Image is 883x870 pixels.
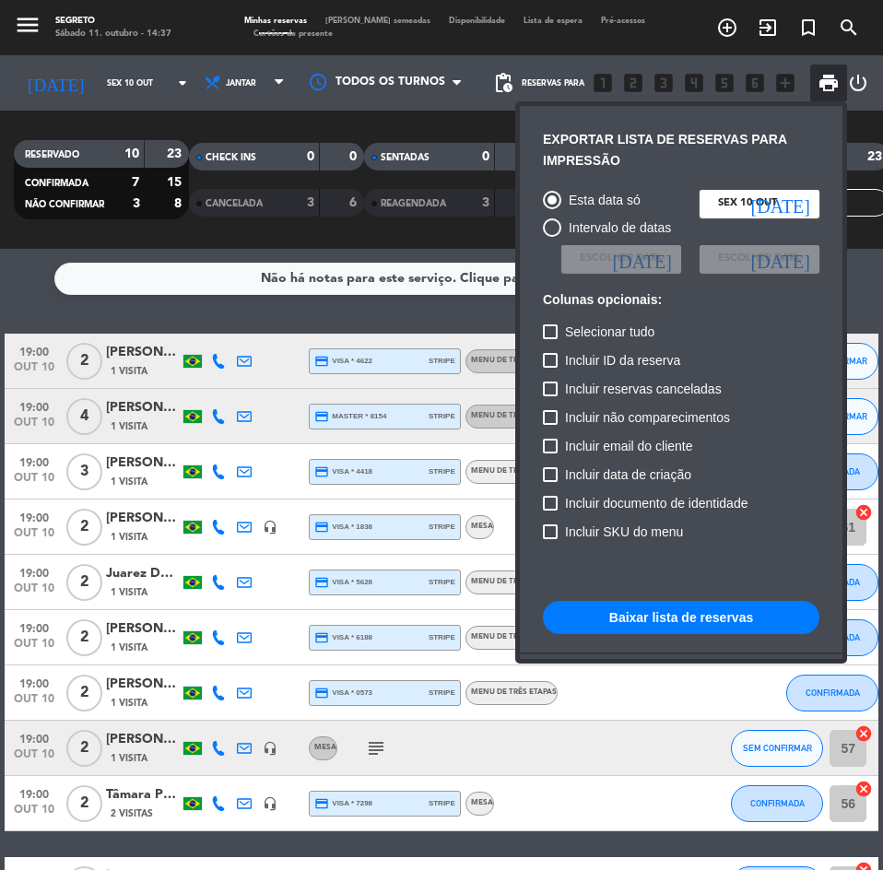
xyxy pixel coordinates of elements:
[751,250,810,268] i: [DATE]
[543,601,819,634] button: Baixar lista de reservas
[565,378,722,400] span: Incluir reservas canceladas
[580,251,662,267] span: Escolher data
[543,292,819,308] h6: Colunas opcionais:
[543,129,819,171] div: Exportar lista de reservas para impressão
[613,250,672,268] i: [DATE]
[565,435,693,457] span: Incluir email do cliente
[751,194,810,213] i: [DATE]
[561,217,671,239] div: Intervalo de datas
[561,190,641,211] div: Esta data só
[565,406,730,429] span: Incluir não comparecimentos
[718,251,800,267] span: Escolher data
[565,492,748,514] span: Incluir documento de identidade
[565,321,654,343] span: Selecionar tudo
[565,521,683,543] span: Incluir SKU do menu
[565,464,691,486] span: Incluir data de criação
[818,72,840,94] span: print
[565,349,680,371] span: Incluir ID da reserva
